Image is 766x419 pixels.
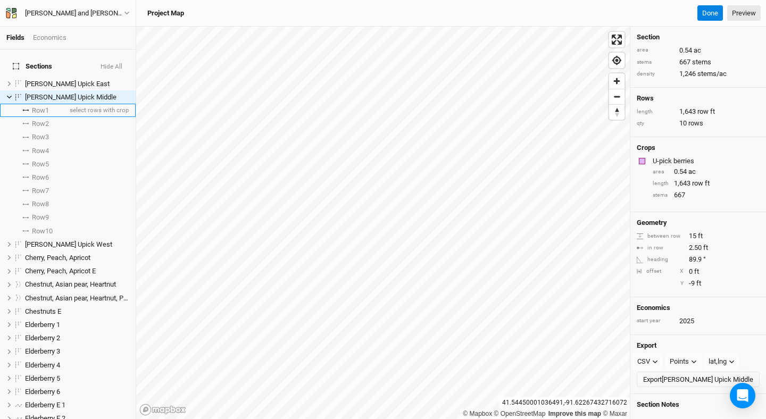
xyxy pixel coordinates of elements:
div: CSV [637,356,650,367]
div: lat,lng [709,356,727,367]
div: Elderberry 3 [25,347,129,356]
span: Elderberry 2 [25,334,60,342]
button: Done [697,5,723,21]
span: Elderberry 4 [25,361,60,369]
h4: Crops [637,144,655,152]
a: Fields [6,33,24,41]
div: 0.54 [653,167,760,177]
span: row ft [697,107,715,116]
span: Row 3 [32,133,49,141]
span: Row 6 [32,173,49,182]
span: stems [692,57,711,67]
button: lat,lng [704,354,739,370]
span: ac [688,167,696,177]
span: Chestnuts E [25,307,61,315]
div: -9 [637,279,760,288]
div: Economics [33,33,66,43]
div: length [637,108,674,116]
div: Elderberry E 1 [25,401,129,409]
div: 41.54450001036491 , -91.62267432716072 [499,397,630,408]
span: Elderberry 5 [25,374,60,382]
div: Elderberry 4 [25,361,129,370]
div: 89.9 [637,255,760,264]
a: Mapbox logo [139,404,186,416]
div: 2025 [679,316,694,326]
span: ft [703,243,708,253]
span: [PERSON_NAME] Upick West [25,240,112,248]
div: [PERSON_NAME] and [PERSON_NAME] [25,8,124,19]
div: heading [637,256,684,264]
button: Zoom out [609,89,625,104]
div: stems [637,58,674,66]
div: between row [637,232,684,240]
button: [PERSON_NAME] and [PERSON_NAME] [5,7,130,19]
span: Cherry, Peach, Apricot E [25,267,96,275]
a: OpenStreetMap [494,410,546,417]
div: Elderberry 2 [25,334,129,342]
div: 15 [637,231,760,241]
span: Row 8 [32,200,49,208]
canvas: Map [136,27,630,419]
div: Cherry, Peach, Apricot [25,254,129,262]
button: Reset bearing to north [609,104,625,120]
h4: Section [637,33,760,41]
div: 667 [637,57,760,67]
div: Y [646,280,684,288]
button: Find my location [609,53,625,68]
div: length [653,180,669,188]
span: Chestnut, Asian pear, Heartnut [25,280,116,288]
h4: Economics [637,304,760,312]
a: Improve this map [548,410,601,417]
a: Maxar [603,410,627,417]
h4: Rows [637,94,760,103]
div: 1,643 [653,179,760,188]
span: Row 5 [32,160,49,169]
span: Elderberry 3 [25,347,60,355]
a: Mapbox [463,410,492,417]
div: density [637,70,674,78]
span: [PERSON_NAME] Upick East [25,80,110,88]
span: rows [688,119,703,128]
div: X [680,267,684,275]
div: 0.54 [637,46,760,55]
div: area [653,168,669,176]
div: Berry Upick East [25,80,129,88]
span: Cherry, Peach, Apricot [25,254,90,262]
span: Row 4 [32,147,49,155]
div: 1,643 [637,107,760,116]
span: Row 1 [32,106,49,115]
div: 667 [653,190,760,200]
div: qty [637,120,674,128]
span: row ft [692,179,710,188]
div: Points [670,356,689,367]
button: Export[PERSON_NAME] Upick Middle [637,372,760,388]
span: ° [703,255,706,264]
button: Zoom in [609,73,625,89]
span: stems/ac [697,69,727,79]
button: Hide All [100,63,123,71]
h4: Export [637,341,760,350]
div: Cherry, Peach, Apricot E [25,267,129,275]
div: 2.50 [637,243,760,253]
span: Row 7 [32,187,49,195]
div: area [637,46,674,54]
div: 10 [637,119,760,128]
div: Katie and Nicki [25,8,124,19]
span: ft [698,231,703,241]
span: Row 9 [32,213,49,222]
span: select rows with crop [68,104,129,117]
button: Enter fullscreen [609,32,625,47]
div: Berry Upick West [25,240,129,249]
span: Elderberry E 1 [25,401,65,409]
span: Reset bearing to north [609,105,625,120]
span: Row 2 [32,120,49,128]
div: Elderberry 5 [25,374,129,383]
div: 0 [637,267,760,276]
div: Elderberry 6 [25,388,129,396]
div: start year [637,317,674,325]
span: ac [694,46,701,55]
